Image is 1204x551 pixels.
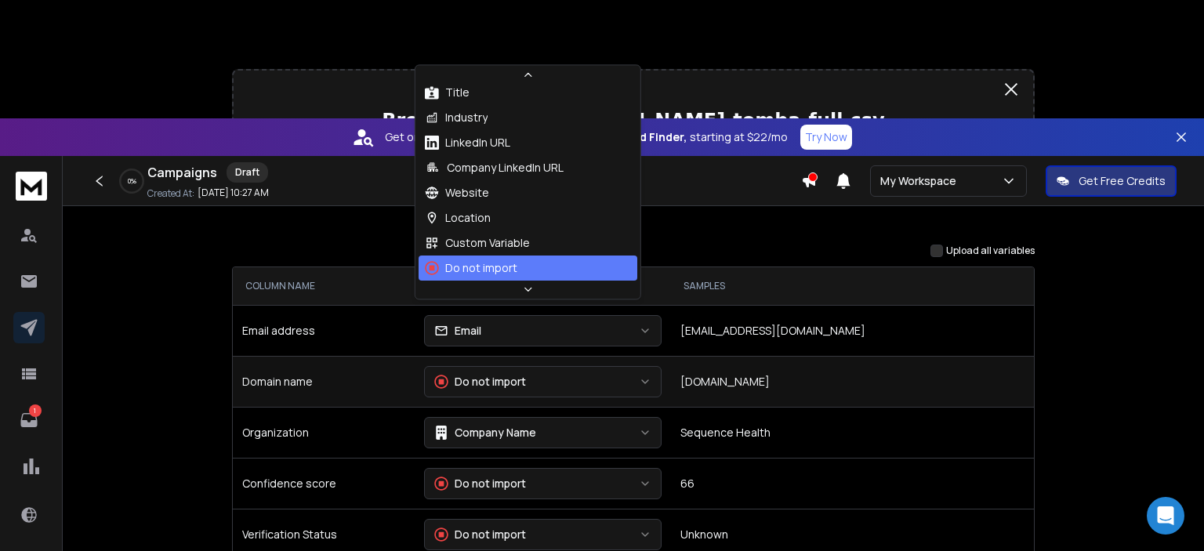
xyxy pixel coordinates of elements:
[246,108,1021,133] p: Brosix _ hipaa - [PERSON_NAME]-tomba-full.csv
[233,305,415,356] td: Email address
[434,527,526,542] div: Do not import
[434,374,526,390] div: Do not import
[434,425,536,440] div: Company Name
[434,476,526,491] div: Do not import
[227,162,268,183] div: Draft
[805,129,847,145] p: Try Now
[198,187,269,199] p: [DATE] 10:27 AM
[671,407,1034,458] td: Sequence Health
[425,85,470,100] div: Title
[128,176,136,186] p: 0 %
[425,235,530,251] div: Custom Variable
[880,173,963,189] p: My Workspace
[425,185,489,201] div: Website
[233,356,415,407] td: Domain name
[946,245,1035,257] label: Upload all variables
[671,267,1034,305] th: SAMPLES
[434,323,481,339] div: Email
[233,458,415,509] td: Confidence score
[233,267,415,305] th: COLUMN NAME
[425,260,517,276] div: Do not import
[147,163,217,182] h1: Campaigns
[425,110,488,125] div: Industry
[233,407,415,458] td: Organization
[29,404,42,417] p: 1
[425,160,564,176] div: Company LinkedIn URL
[425,135,510,150] div: LinkedIn URL
[16,172,47,201] img: logo
[147,187,194,200] p: Created At:
[385,129,788,145] p: Get only with our starting at $22/mo
[671,305,1034,356] td: [EMAIL_ADDRESS][DOMAIN_NAME]
[671,356,1034,407] td: [DOMAIN_NAME]
[1147,497,1184,535] div: Open Intercom Messenger
[425,210,491,226] div: Location
[671,458,1034,509] td: 66
[1079,173,1166,189] p: Get Free Credits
